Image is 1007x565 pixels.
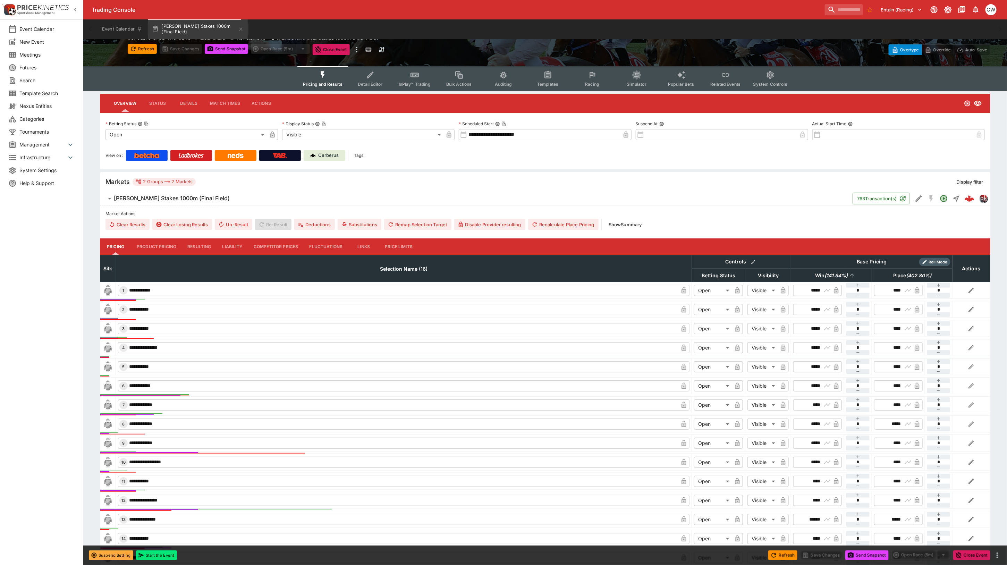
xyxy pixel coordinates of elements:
[215,219,252,230] button: Un-Result
[933,46,951,53] p: Override
[255,219,291,230] span: Re-Result
[694,271,743,280] span: Betting Status
[993,551,1001,559] button: more
[105,209,985,219] label: Market Actions
[102,476,113,487] img: blank-silk.png
[121,364,126,369] span: 5
[178,153,204,158] img: Ladbrokes
[105,150,123,161] label: View on :
[108,95,142,112] button: Overview
[747,419,778,430] div: Visible
[964,100,971,107] svg: Open
[102,495,113,506] img: blank-silk.png
[105,178,130,186] h5: Markets
[102,514,113,525] img: blank-silk.png
[694,361,732,372] div: Open
[747,514,778,525] div: Visible
[694,476,732,487] div: Open
[768,550,797,560] button: Refresh
[906,271,931,280] em: ( 402.80 %)
[282,129,443,140] div: Visible
[459,121,494,127] p: Scheduled Start
[694,457,732,468] div: Open
[102,419,113,430] img: blank-silk.png
[979,194,988,203] div: pricekinetics
[963,192,976,205] a: 787da3a9-5c01-4a4d-97b0-c1e7f87cc72e
[152,219,212,230] button: Clear Losing Results
[848,121,853,126] button: Actual Start Time
[315,121,320,126] button: Display StatusCopy To Clipboard
[965,194,974,203] div: 787da3a9-5c01-4a4d-97b0-c1e7f87cc72e
[353,44,361,55] button: more
[694,495,732,506] div: Open
[747,533,778,544] div: Visible
[956,3,968,16] button: Documentation
[92,6,822,14] div: Trading Console
[495,121,500,126] button: Scheduled StartCopy To Clipboard
[100,238,131,255] button: Pricing
[142,95,173,112] button: Status
[2,3,16,17] img: PriceKinetics Logo
[102,285,113,296] img: blank-silk.png
[297,66,793,91] div: Event type filters
[348,238,379,255] button: Links
[891,550,950,560] div: split button
[105,219,150,230] button: Clear Results
[747,495,778,506] div: Visible
[102,361,113,372] img: blank-silk.png
[102,533,113,544] img: blank-silk.png
[864,4,875,15] button: No Bookmarks
[922,44,954,55] button: Override
[604,219,646,230] button: ShowSummary
[228,153,243,158] img: Neds
[144,121,149,126] button: Copy To Clipboard
[889,44,990,55] div: Start From
[454,219,525,230] button: Disable Provider resulting
[120,479,127,484] span: 11
[205,44,248,54] button: Send Snapshot
[694,304,732,315] div: Open
[627,82,646,87] span: Simulator
[983,2,999,17] button: Christopher Winter
[19,51,75,58] span: Meetings
[974,99,982,108] svg: Visible
[102,323,113,334] img: blank-silk.png
[120,460,127,465] span: 10
[134,153,159,158] img: Betcha
[753,82,787,87] span: System Controls
[747,361,778,372] div: Visible
[313,44,350,55] button: Close Event
[710,82,741,87] span: Related Events
[919,258,950,266] div: Show/hide Price Roll mode configuration.
[136,550,177,560] button: Start the Event
[138,121,143,126] button: Betting StatusCopy To Clipboard
[102,438,113,449] img: blank-silk.png
[379,238,418,255] button: Price Limits
[694,342,732,353] div: Open
[747,457,778,468] div: Visible
[128,44,157,54] button: Refresh
[749,258,758,267] button: Bulk edit
[965,194,974,203] img: logo-cerberus--red.svg
[121,345,126,350] span: 4
[694,285,732,296] div: Open
[845,550,889,560] button: Send Snapshot
[19,102,75,110] span: Nexus Entities
[19,154,66,161] span: Infrastructure
[824,271,848,280] em: ( 141.94 %)
[19,128,75,135] span: Tournaments
[120,498,127,503] span: 12
[19,167,75,174] span: System Settings
[585,82,599,87] span: Racing
[825,4,863,15] input: search
[384,219,451,230] button: Remap Selection Target
[854,258,890,266] div: Base Pricing
[747,342,778,353] div: Visible
[19,90,75,97] span: Template Search
[102,399,113,411] img: blank-silk.png
[251,44,310,54] div: split button
[102,342,113,353] img: blank-silk.png
[636,121,658,127] p: Suspend At
[120,536,127,541] span: 14
[319,152,339,159] p: Cerberus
